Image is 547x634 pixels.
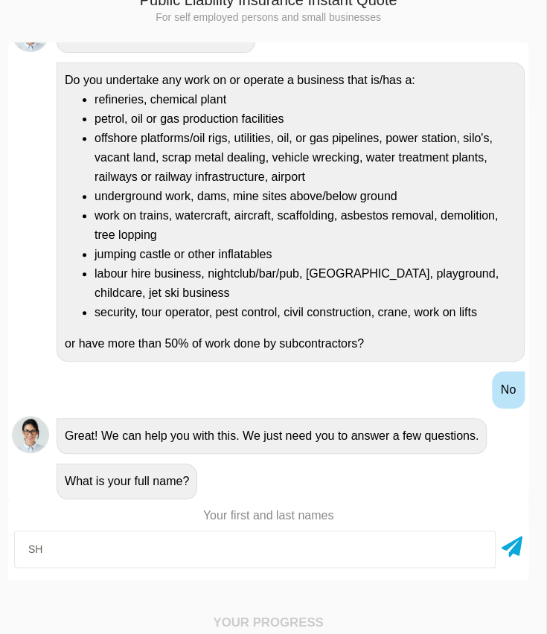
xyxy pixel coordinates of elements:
li: underground work, dams, mine sites above/below ground [95,187,516,206]
li: security, tour operator, pest control, civil construction, crane, work on lifts [95,303,516,322]
div: Do you undertake any work on or operate a business that is/has a: or have more than 50% of work d... [57,63,525,362]
div: Great! We can help you with this. We just need you to answer a few questions. [57,418,487,454]
img: Chatbot | PLI [12,416,49,453]
li: work on trains, watercraft, aircraft, scaffolding, asbestos removal, demolition, tree lopping [95,206,516,245]
li: jumping castle or other inflatables [95,245,516,264]
li: offshore platforms/oil rigs, utilities, oil, or gas pipelines, power station, silo's, vacant land... [95,129,516,187]
li: refineries, chemical plant [95,90,516,109]
div: What is your full name? [57,464,197,499]
input: Your first and last names [14,531,496,568]
p: Your first and last names [8,507,528,524]
li: petrol, oil or gas production facilities [95,109,516,129]
h4: Your Progress [1,615,535,630]
li: labour hire business, nightclub/bar/pub, [GEOGRAPHIC_DATA], playground, childcare, jet ski business [95,264,516,303]
div: No [492,371,525,409]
